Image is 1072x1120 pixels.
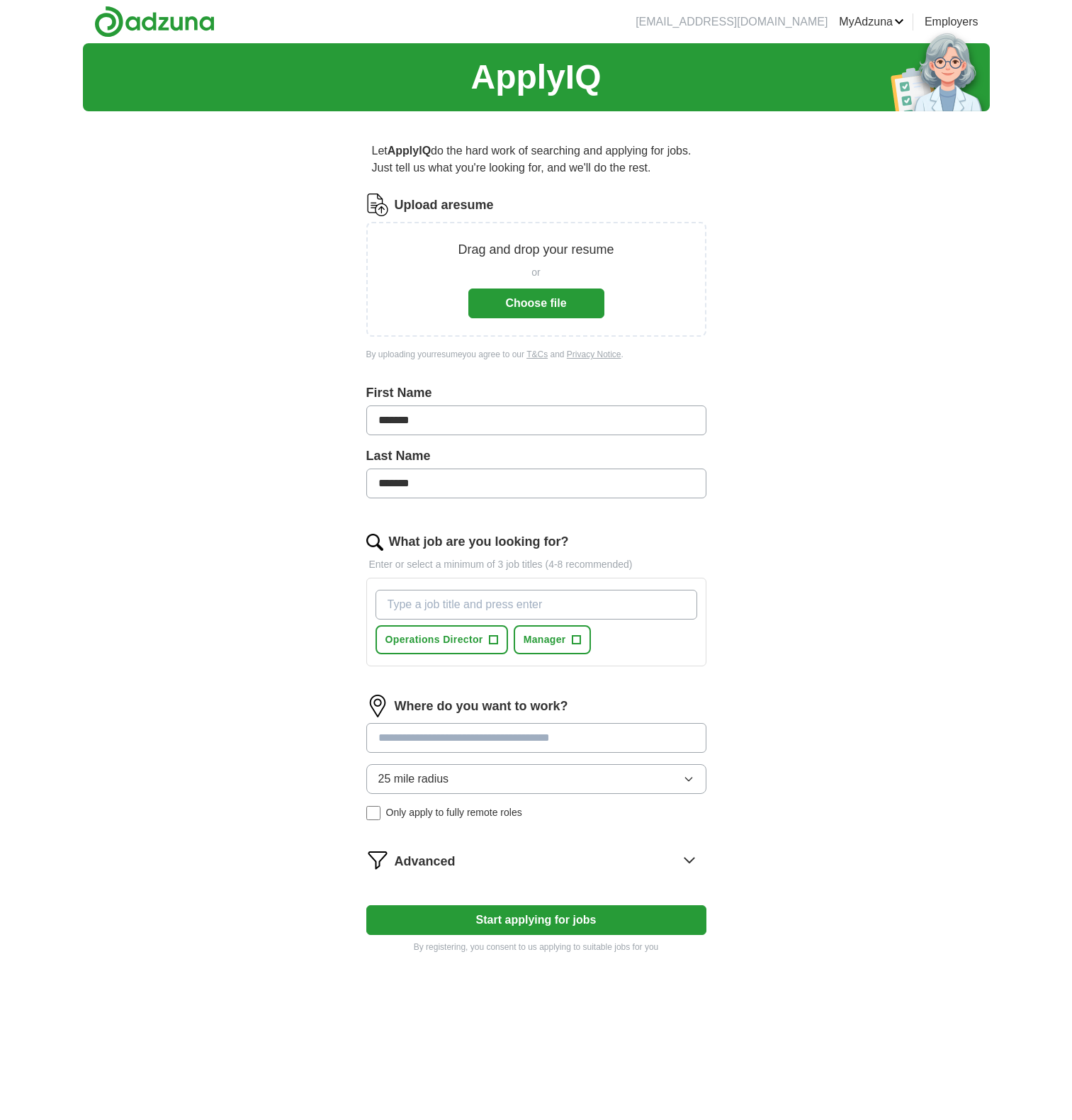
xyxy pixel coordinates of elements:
[376,590,697,620] input: Type a job title and press enter
[385,632,483,647] span: Operations Director
[389,532,569,551] label: What job are you looking for?
[468,289,604,318] button: Choose file
[94,6,215,38] img: Adzuna logo
[366,534,383,551] img: search.png
[366,941,706,953] p: By registering, you consent to us applying to suitable jobs for you
[470,52,601,103] h1: ApplyIQ
[388,145,431,157] strong: ApplyIQ
[366,806,380,820] input: Only apply to fully remote roles
[524,632,566,647] span: Manager
[378,771,449,788] span: 25 mile radius
[366,557,706,572] p: Enter or select a minimum of 3 job titles (4-8 recommended)
[526,349,548,359] a: T&Cs
[839,13,904,30] a: MyAdzuna
[366,695,389,717] img: location.png
[366,137,706,182] p: Let do the hard work of searching and applying for jobs. Just tell us what you're looking for, an...
[395,697,568,716] label: Where do you want to work?
[366,849,389,871] img: filter
[514,625,591,654] button: Manager
[386,805,522,820] span: Only apply to fully remote roles
[366,383,706,403] label: First Name
[366,348,706,361] div: By uploading your resume you agree to our and .
[567,349,621,359] a: Privacy Notice
[531,265,540,280] span: or
[366,905,706,935] button: Start applying for jobs
[458,240,614,259] p: Drag and drop your resume
[395,196,494,215] label: Upload a resume
[376,625,508,654] button: Operations Director
[366,764,706,794] button: 25 mile radius
[366,194,389,216] img: CV Icon
[636,13,828,30] li: [EMAIL_ADDRESS][DOMAIN_NAME]
[925,13,978,30] a: Employers
[395,852,456,871] span: Advanced
[366,447,706,466] label: Last Name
